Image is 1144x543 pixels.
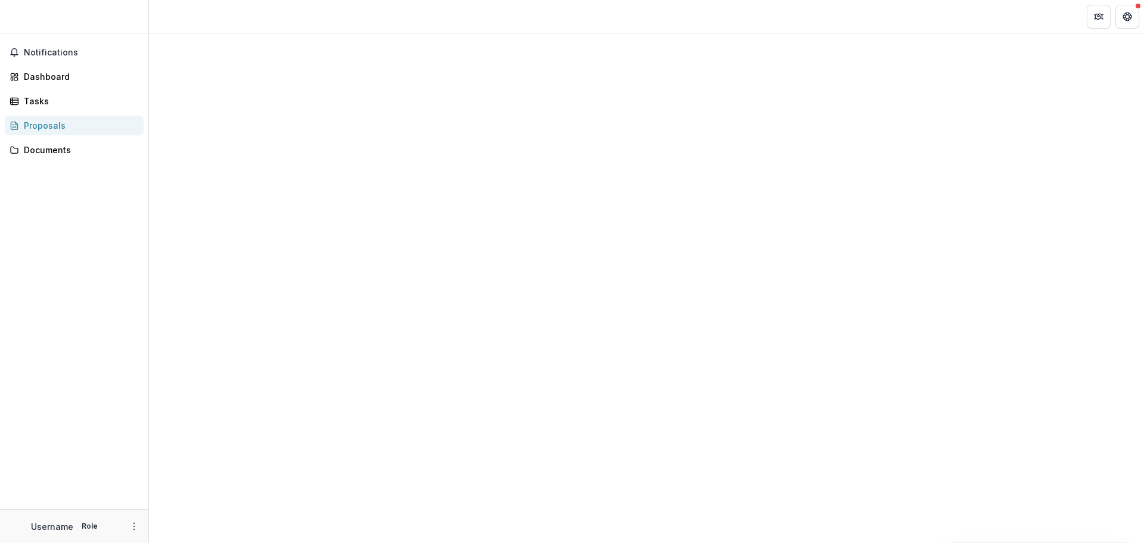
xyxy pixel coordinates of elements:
button: Notifications [5,43,144,62]
a: Proposals [5,116,144,135]
div: Documents [24,144,134,156]
p: Role [78,521,101,532]
div: Tasks [24,95,134,107]
div: Dashboard [24,70,134,83]
button: Partners [1087,5,1111,29]
button: Get Help [1115,5,1139,29]
a: Documents [5,140,144,160]
a: Dashboard [5,67,144,86]
button: More [127,519,141,533]
span: Notifications [24,48,139,58]
div: Proposals [24,119,134,132]
a: Tasks [5,91,144,111]
p: Username [31,520,73,533]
